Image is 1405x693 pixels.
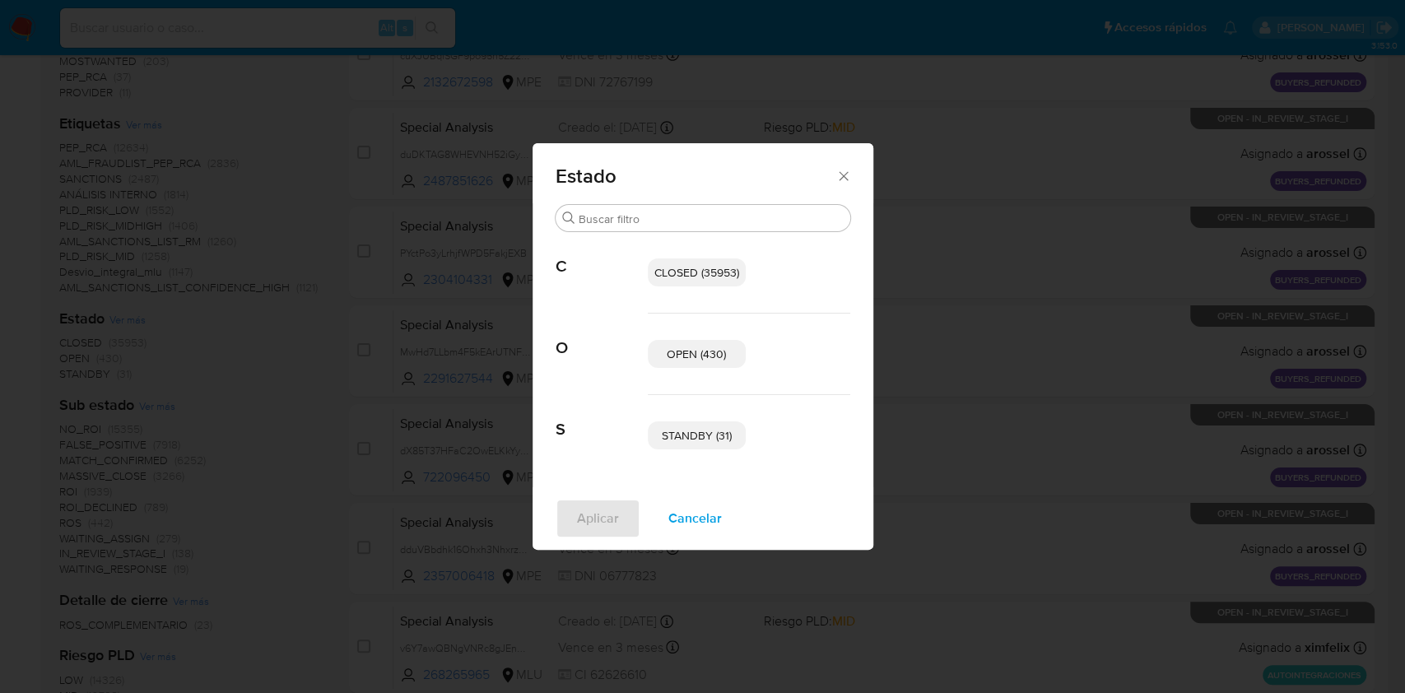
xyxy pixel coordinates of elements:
input: Buscar filtro [579,212,844,226]
span: CLOSED (35953) [654,264,739,281]
div: OPEN (430) [648,340,746,368]
span: Estado [556,166,836,186]
span: STANDBY (31) [662,427,732,444]
button: Cancelar [647,499,743,538]
span: OPEN (430) [667,346,726,362]
div: CLOSED (35953) [648,258,746,286]
button: Cerrar [835,168,850,183]
span: C [556,232,648,277]
div: STANDBY (31) [648,421,746,449]
span: Cancelar [668,500,722,537]
span: O [556,314,648,358]
button: Buscar [562,212,575,225]
span: S [556,395,648,440]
